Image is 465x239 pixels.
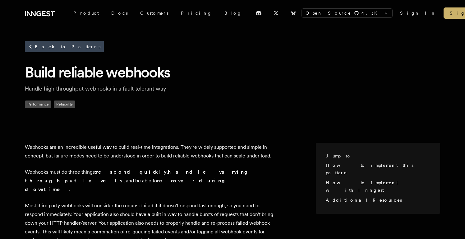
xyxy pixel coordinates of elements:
[134,7,175,19] a: Customers
[326,153,425,159] h3: Jump to
[326,180,398,193] a: How to implement with Inngest
[175,7,218,19] a: Pricing
[25,41,104,52] a: Back to Patterns
[25,84,224,93] p: Handle high throughput webhooks in a fault tolerant way
[67,7,105,19] div: Product
[326,163,413,175] a: How to implement this pattern
[361,10,381,16] span: 4.3 K
[25,101,51,108] span: Performance
[326,198,402,203] a: Additional Resources
[25,63,440,82] h1: Build reliable webhooks
[54,101,75,108] span: Reliability
[287,8,300,18] a: Bluesky
[269,8,283,18] a: X
[252,8,265,18] a: Discord
[25,143,274,160] p: Webhooks are an incredible useful way to build real-time integrations. They're widely supported a...
[306,10,352,16] span: Open Source
[105,7,134,19] a: Docs
[218,7,248,19] a: Blog
[25,168,274,194] p: Webhooks must do three things: , , and be able to .
[96,169,167,175] strong: respond quickly
[400,10,436,16] a: Sign In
